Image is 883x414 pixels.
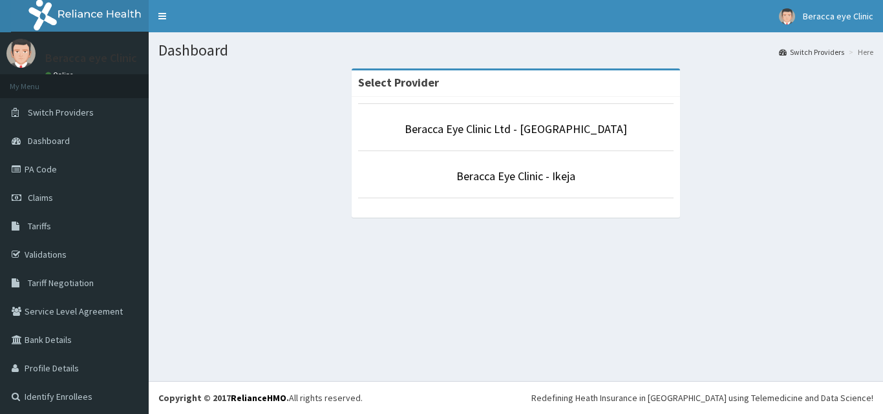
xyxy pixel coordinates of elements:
[158,42,873,59] h1: Dashboard
[28,135,70,147] span: Dashboard
[6,39,36,68] img: User Image
[779,47,844,57] a: Switch Providers
[803,10,873,22] span: Beracca eye Clinic
[28,220,51,232] span: Tariffs
[456,169,575,183] a: Beracca Eye Clinic - Ikeja
[358,75,439,90] strong: Select Provider
[846,47,873,57] li: Here
[158,392,289,404] strong: Copyright © 2017 .
[149,381,883,414] footer: All rights reserved.
[779,8,795,25] img: User Image
[28,192,53,203] span: Claims
[231,392,286,404] a: RelianceHMO
[45,52,137,64] p: Beracca eye Clinic
[45,70,76,79] a: Online
[405,121,627,136] a: Beracca Eye Clinic Ltd - [GEOGRAPHIC_DATA]
[531,391,873,404] div: Redefining Heath Insurance in [GEOGRAPHIC_DATA] using Telemedicine and Data Science!
[28,277,94,289] span: Tariff Negotiation
[28,107,94,118] span: Switch Providers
